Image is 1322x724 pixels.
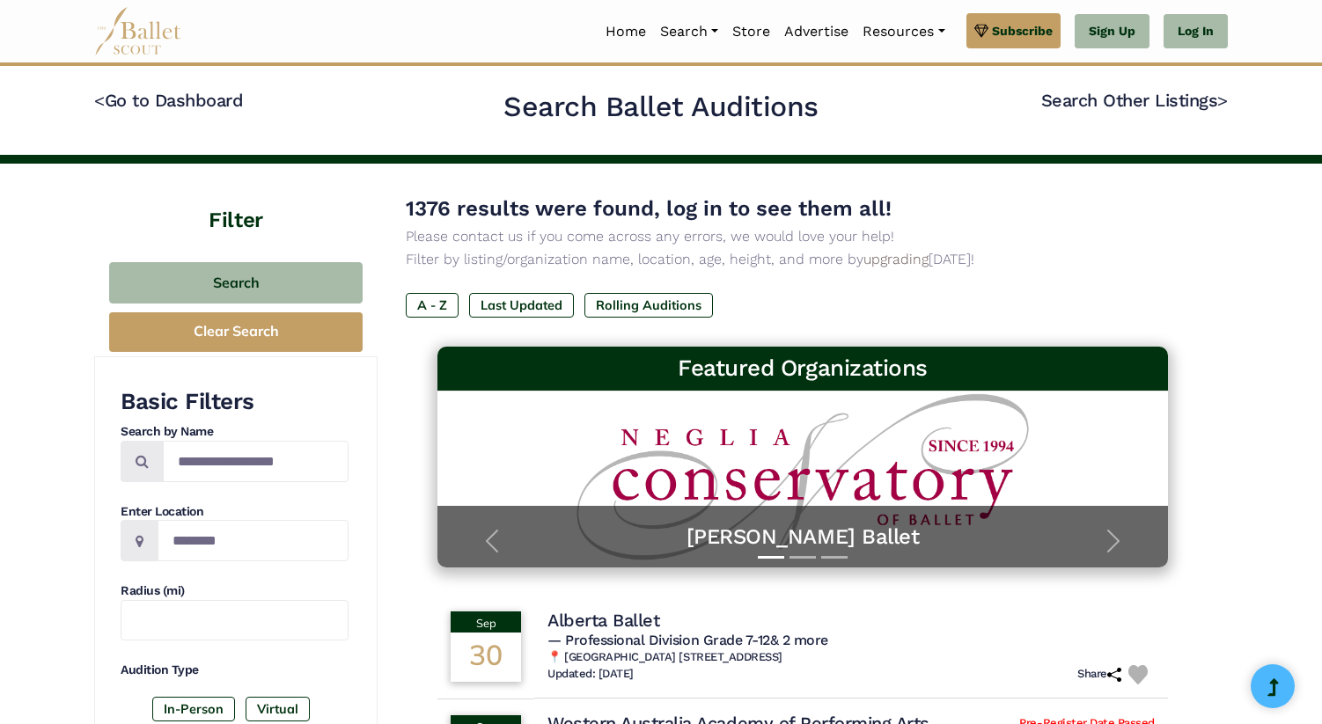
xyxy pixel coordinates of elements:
[653,13,725,50] a: Search
[966,13,1061,48] a: Subscribe
[455,523,1150,551] a: [PERSON_NAME] Ballet
[246,697,310,721] label: Virtual
[1041,90,1228,111] a: Search Other Listings>
[547,609,659,632] h4: Alberta Ballet
[94,89,105,111] code: <
[469,293,574,318] label: Last Updated
[777,13,856,50] a: Advertise
[121,582,349,600] h4: Radius (mi)
[856,13,951,50] a: Resources
[863,251,929,267] a: upgrading
[725,13,777,50] a: Store
[109,312,363,352] button: Clear Search
[547,650,1155,665] h6: 📍 [GEOGRAPHIC_DATA] [STREET_ADDRESS]
[406,225,1200,248] p: Please contact us if you come across any errors, we would love your help!
[94,90,243,111] a: <Go to Dashboard
[451,611,521,633] div: Sep
[547,667,634,682] h6: Updated: [DATE]
[452,354,1154,384] h3: Featured Organizations
[406,293,459,318] label: A - Z
[790,547,816,567] button: Slide 2
[121,423,349,441] h4: Search by Name
[1217,89,1228,111] code: >
[451,633,521,682] div: 30
[121,503,349,521] h4: Enter Location
[1077,667,1121,682] h6: Share
[152,697,235,721] label: In-Person
[109,262,363,303] button: Search
[974,21,988,40] img: gem.svg
[758,547,784,567] button: Slide 1
[121,387,349,417] h3: Basic Filters
[770,632,828,648] a: & 2 more
[547,632,828,648] span: — Professional Division Grade 7-12
[406,248,1200,271] p: Filter by listing/organization name, location, age, height, and more by [DATE]!
[121,662,349,679] h4: Audition Type
[584,293,713,318] label: Rolling Auditions
[158,520,349,561] input: Location
[406,196,892,221] span: 1376 results were found, log in to see them all!
[599,13,653,50] a: Home
[992,21,1053,40] span: Subscribe
[163,441,349,482] input: Search by names...
[94,164,378,236] h4: Filter
[1164,14,1228,49] a: Log In
[821,547,848,567] button: Slide 3
[503,89,819,126] h2: Search Ballet Auditions
[1075,14,1149,49] a: Sign Up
